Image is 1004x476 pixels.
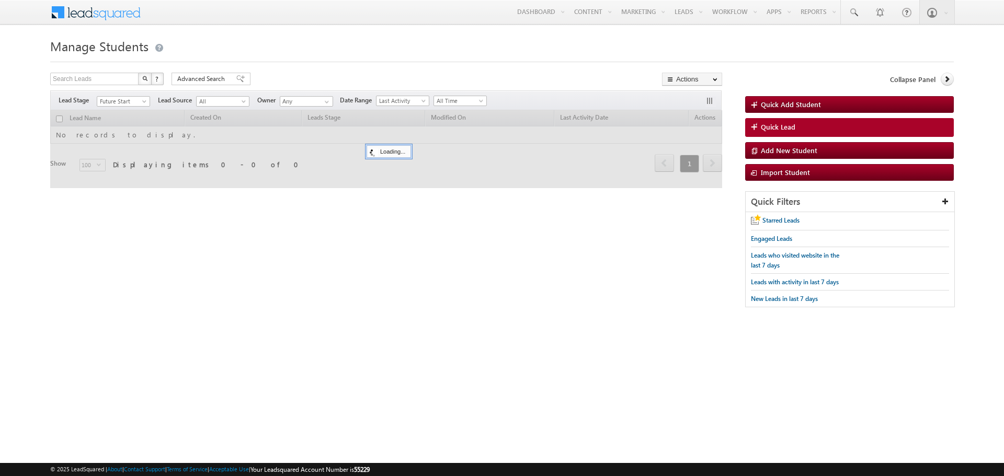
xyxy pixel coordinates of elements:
a: Terms of Service [167,466,208,472]
input: Type to Search [280,96,333,107]
button: ? [151,73,164,85]
a: All [196,96,249,107]
span: Last Activity [376,96,426,106]
span: Lead Stage [59,96,97,105]
a: Acceptable Use [209,466,249,472]
span: Your Leadsquared Account Number is [250,466,370,473]
span: Lead Source [158,96,196,105]
span: All Time [434,96,484,106]
a: All Time [433,96,487,106]
div: Loading... [367,145,411,158]
span: Date Range [340,96,376,105]
div: Quick Filters [746,192,954,212]
span: Import Student [761,168,810,177]
span: Quick Lead [761,122,795,132]
a: Last Activity [376,96,429,106]
img: Search [142,76,147,81]
span: 55229 [354,466,370,473]
button: Actions [662,73,722,86]
span: Collapse Panel [890,75,935,84]
a: Quick Lead [745,118,954,137]
span: Add New Student [761,146,817,155]
span: Engaged Leads [751,235,792,242]
span: Quick Add Student [761,100,821,109]
span: New Leads in last 7 days [751,295,818,303]
span: Starred Leads [762,216,800,224]
a: Show All Items [319,97,332,107]
span: Advanced Search [177,74,228,84]
span: © 2025 LeadSquared | | | | | [50,465,370,474]
a: About [107,466,122,472]
a: Future Start [97,96,150,107]
span: ? [155,74,160,83]
a: Contact Support [124,466,165,472]
span: Leads who visited website in the last 7 days [751,251,839,269]
span: Owner [257,96,280,105]
span: Future Start [97,97,147,106]
span: All [197,97,246,106]
span: Leads with activity in last 7 days [751,278,839,286]
span: Manage Students [50,38,149,54]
